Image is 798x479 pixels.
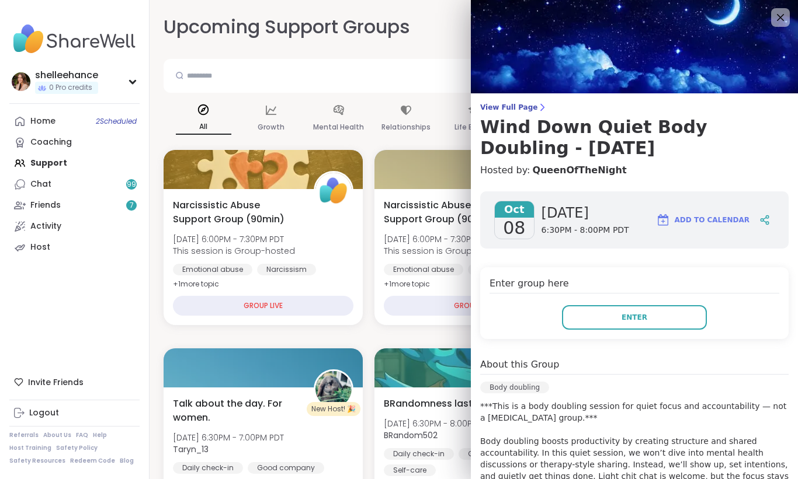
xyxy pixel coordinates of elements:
a: Safety Policy [56,444,98,452]
h4: Enter group here [490,277,779,293]
a: Activity [9,216,140,237]
a: Safety Resources [9,457,65,465]
button: Enter [562,305,707,330]
div: Home [30,116,55,127]
div: Emotional abuse [384,264,463,275]
span: 0 Pro credits [49,83,92,93]
div: Chat [30,179,51,190]
span: [DATE] [542,204,629,222]
span: Oct [495,201,534,218]
div: Daily check-in [173,462,243,474]
span: This session is Group-hosted [384,245,506,257]
span: 2 Scheduled [96,117,137,126]
img: Taryn_13 [315,371,352,407]
div: Logout [29,407,59,419]
span: View Full Page [480,103,789,112]
div: Daily check-in [384,448,454,460]
img: ShareWell Logomark [656,213,670,227]
a: Help [93,431,107,439]
p: Life Events [454,120,493,134]
span: Narcissistic Abuse Support Group (90min) [173,198,301,226]
a: FAQ [76,431,88,439]
a: Friends7 [9,195,140,216]
img: ShareWell [315,173,352,209]
div: Emotional abuse [173,264,252,275]
a: Referrals [9,431,39,439]
p: Relationships [381,120,431,134]
div: GROUP LIVE [384,296,564,316]
div: Friends [30,200,61,211]
div: Body doubling [480,382,549,393]
span: [DATE] 6:00PM - 7:30PM PDT [173,233,295,245]
div: General mental health [459,448,557,460]
a: About Us [43,431,71,439]
div: Host [30,242,50,253]
div: Good company [248,462,324,474]
span: 08 [503,218,525,239]
h4: Hosted by: [480,163,789,177]
a: Home2Scheduled [9,111,140,132]
span: Add to Calendar [675,215,750,225]
div: New Host! 🎉 [307,402,360,416]
h2: Upcoming Support Groups [164,14,410,40]
div: Self-care [384,464,436,476]
a: QueenOfTheNight [532,163,626,177]
p: All [176,120,231,135]
span: This session is Group-hosted [173,245,295,257]
p: Growth [258,120,284,134]
span: 7 [130,201,134,211]
span: Narcissistic Abuse Support Group (90min) [384,198,512,226]
b: Taryn_13 [173,443,209,455]
a: Logout [9,403,140,424]
div: Activity [30,221,61,232]
p: Mental Health [313,120,364,134]
div: Invite Friends [9,372,140,393]
div: shelleehance [35,69,98,82]
span: Enter [622,312,647,323]
h3: Wind Down Quiet Body Doubling - [DATE] [480,117,789,159]
div: Coaching [30,137,72,148]
img: shelleehance [12,72,30,91]
div: Narcissism [468,264,527,275]
button: Add to Calendar [651,206,755,234]
span: [DATE] 6:30PM - 7:00PM PDT [173,432,284,443]
span: 99 [127,180,136,190]
div: Narcissism [257,264,316,275]
a: Host [9,237,140,258]
span: BRandomness last call [384,397,492,411]
span: [DATE] 6:30PM - 8:00PM PDT [384,418,496,429]
span: [DATE] 6:00PM - 7:30PM PDT [384,233,506,245]
h4: About this Group [480,358,559,372]
a: Host Training [9,444,51,452]
span: 6:30PM - 8:00PM PDT [542,225,629,236]
a: Blog [120,457,134,465]
img: ShareWell Nav Logo [9,19,140,60]
a: Chat99 [9,174,140,195]
a: View Full PageWind Down Quiet Body Doubling - [DATE] [480,103,789,159]
b: BRandom502 [384,429,438,441]
span: Talk about the day. For women. [173,397,301,425]
a: Coaching [9,132,140,153]
div: GROUP LIVE [173,296,353,316]
a: Redeem Code [70,457,115,465]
